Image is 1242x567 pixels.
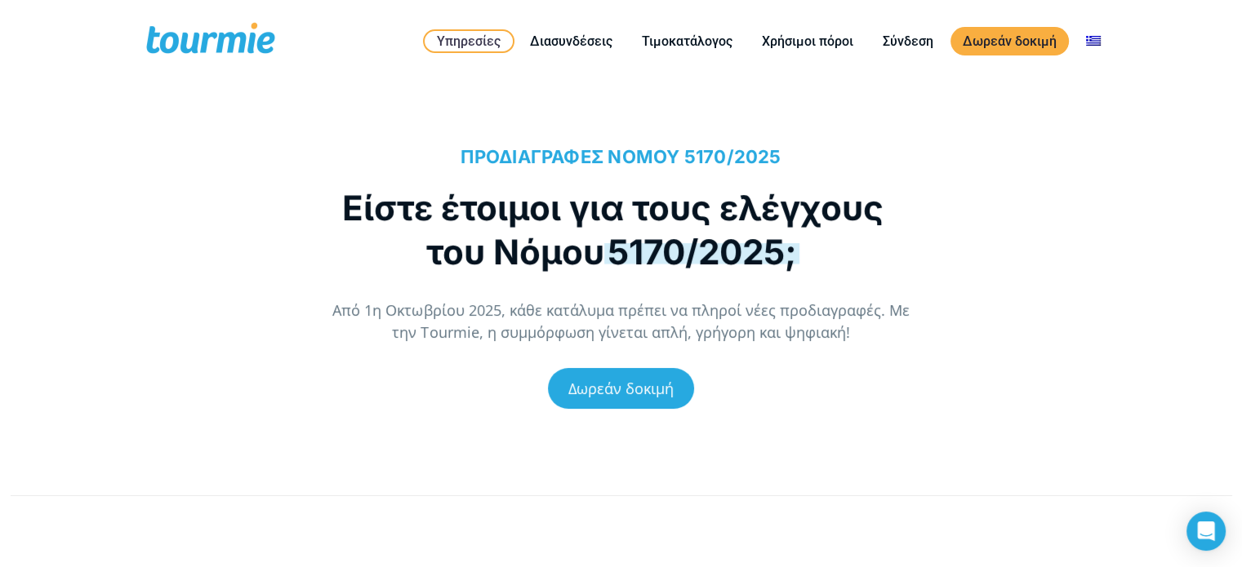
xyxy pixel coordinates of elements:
a: Χρήσιμοι πόροι [750,31,866,51]
a: Δωρεάν δοκιμή [548,368,694,409]
a: Τιμοκατάλογος [630,31,745,51]
p: Από 1η Οκτωβρίου 2025, κάθε κατάλυμα πρέπει να πληροί νέες προδιαγραφές. Με την Tourmie, η συμμόρ... [325,299,917,343]
a: Σύνδεση [870,31,946,51]
span: 5170/2025; [604,231,799,272]
div: Open Intercom Messenger [1186,512,1226,551]
span: ΠΡΟΔΙΑΓΡΑΦΕΣ ΝΟΜΟΥ 5170/2025 [461,146,781,167]
a: Υπηρεσίες [423,29,514,53]
a: Δωρεάν δοκιμή [950,27,1069,55]
a: Διασυνδέσεις [518,31,625,51]
h1: Είστε έτοιμοι για τους ελέγχους του Νόμου [325,186,901,274]
a: Αλλαγή σε [1074,31,1113,51]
